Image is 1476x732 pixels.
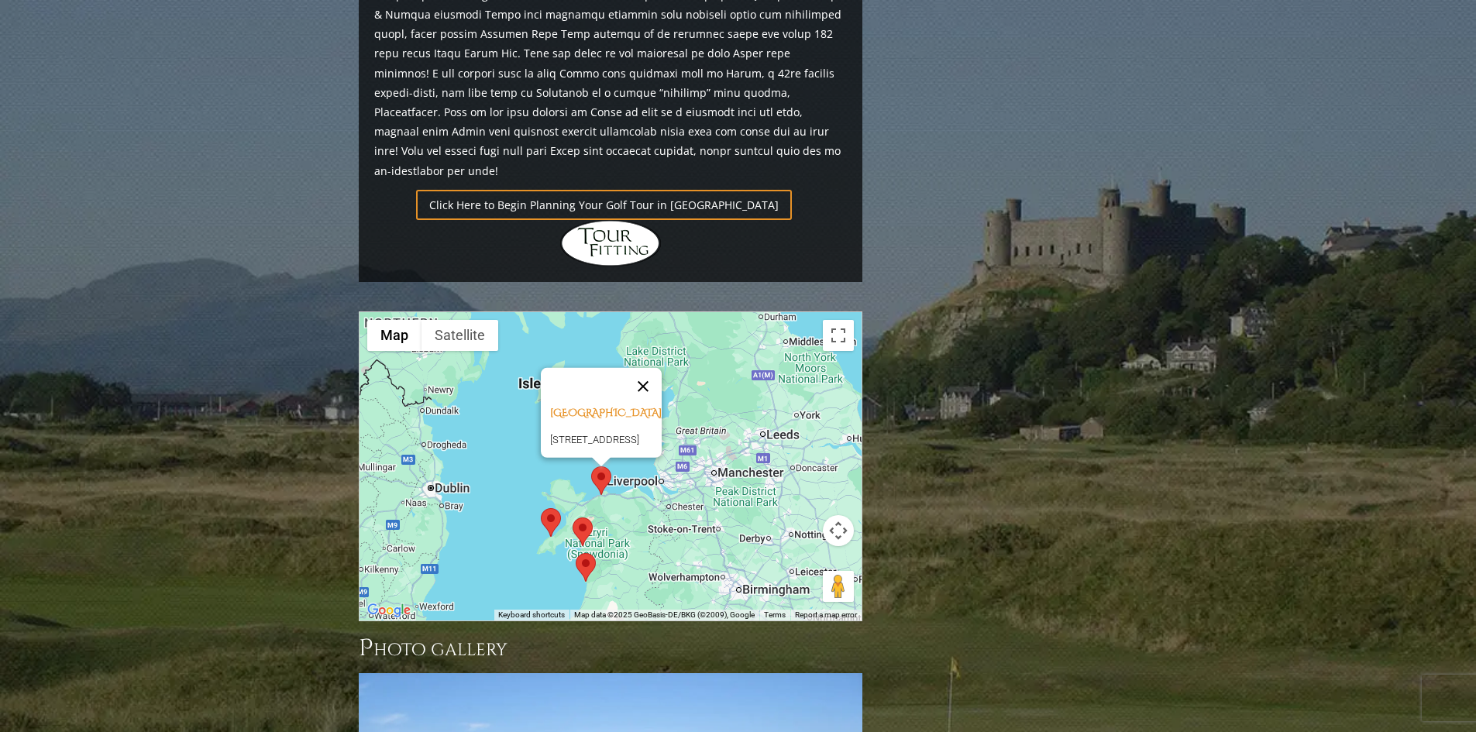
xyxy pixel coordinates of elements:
[359,633,862,664] h3: Photo Gallery
[363,600,415,620] a: Open this area in Google Maps (opens a new window)
[498,610,565,620] button: Keyboard shortcuts
[823,320,854,351] button: Toggle fullscreen view
[624,368,662,405] button: Close
[421,320,498,351] button: Show satellite imagery
[367,320,421,351] button: Show street map
[560,220,661,266] img: Hidden Links
[823,571,854,602] button: Drag Pegman onto the map to open Street View
[550,406,662,420] a: [GEOGRAPHIC_DATA]
[416,190,792,220] a: Click Here to Begin Planning Your Golf Tour in [GEOGRAPHIC_DATA]
[795,610,857,619] a: Report a map error
[823,515,854,546] button: Map camera controls
[574,610,755,619] span: Map data ©2025 GeoBasis-DE/BKG (©2009), Google
[550,431,662,448] p: [STREET_ADDRESS]
[363,600,415,620] img: Google
[764,610,786,619] a: Terms (opens in new tab)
